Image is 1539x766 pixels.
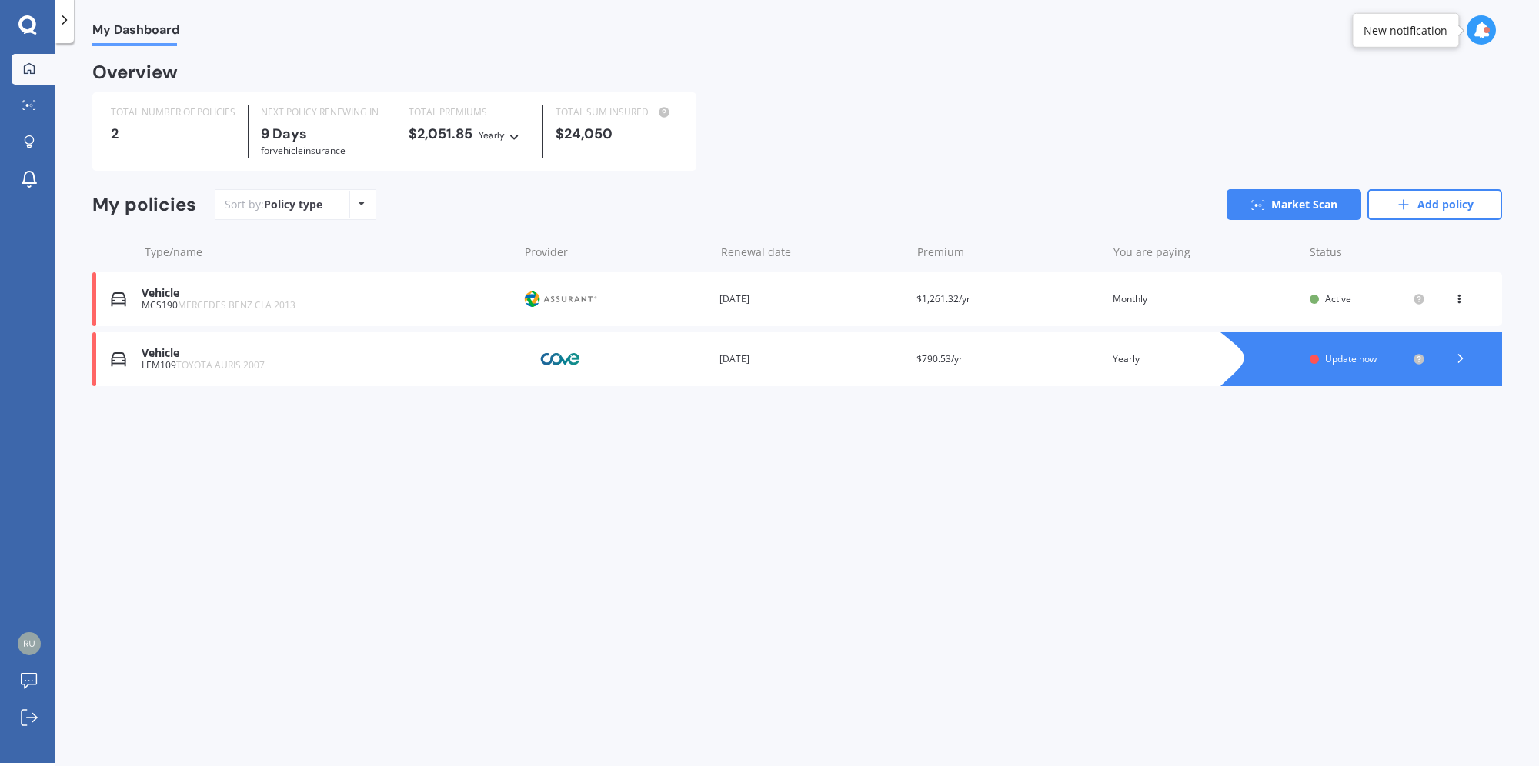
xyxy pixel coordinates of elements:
span: TOYOTA AURIS 2007 [176,358,265,371]
div: Vehicle [142,287,510,300]
span: for Vehicle insurance [261,144,346,157]
div: TOTAL SUM INSURED [556,105,678,120]
span: Update now [1325,352,1377,365]
div: Monthly [1113,291,1297,307]
img: Vehicle [111,351,126,367]
div: Sort by: [225,197,322,212]
div: 2 [111,126,235,142]
a: Market Scan [1227,189,1361,220]
div: $24,050 [556,126,678,142]
div: NEXT POLICY RENEWING IN [261,105,383,120]
div: [DATE] [719,351,904,367]
div: Yearly [1113,351,1297,367]
div: You are paying [1113,245,1297,260]
div: TOTAL NUMBER OF POLICIES [111,105,235,120]
div: MCS190 [142,300,510,311]
div: TOTAL PREMIUMS [409,105,531,120]
img: Vehicle [111,291,126,307]
div: Vehicle [142,347,510,360]
span: $790.53/yr [916,352,963,365]
img: Protecta [522,285,599,314]
span: MERCEDES BENZ CLA 2013 [178,298,295,311]
div: Status [1310,245,1425,260]
img: 075e68c65372dd7f12669ca265d3e6a3 [18,632,41,655]
div: Policy type [264,197,322,212]
div: Renewal date [721,245,905,260]
div: My policies [92,194,196,216]
span: My Dashboard [92,22,179,43]
div: Yearly [479,128,505,143]
div: LEM109 [142,360,510,371]
span: Active [1325,292,1351,305]
b: 9 Days [261,125,307,143]
div: Provider [525,245,709,260]
div: [DATE] [719,291,904,307]
div: New notification [1364,22,1447,38]
div: Overview [92,65,178,80]
img: Cove [522,345,599,374]
div: Premium [917,245,1101,260]
a: Add policy [1367,189,1502,220]
span: $1,261.32/yr [916,292,970,305]
div: Type/name [145,245,512,260]
div: $2,051.85 [409,126,531,143]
